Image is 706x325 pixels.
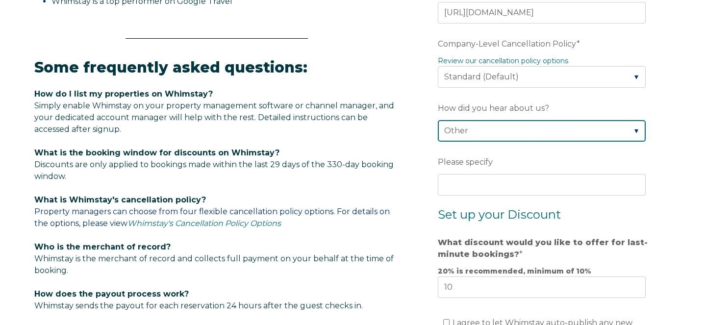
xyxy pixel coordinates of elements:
[34,194,399,229] p: Property managers can choose from four flexible cancellation policy options. For details on the o...
[438,207,561,222] span: Set up your Discount
[34,101,394,134] span: Simply enable Whimstay on your property management software or channel manager, and your dedicate...
[34,148,279,157] span: What is the booking window for discounts on Whimstay?
[438,154,493,170] span: Please specify
[438,100,549,116] span: How did you hear about us?
[34,160,394,181] span: Discounts are only applied to bookings made within the last 29 days of the 330-day booking window.
[438,36,577,51] span: Company-Level Cancellation Policy
[34,58,307,76] span: Some frequently asked questions:
[34,89,213,99] span: How do I list my properties on Whimstay?
[438,238,648,259] strong: What discount would you like to offer for last-minute bookings?
[34,254,394,275] span: Whimstay is the merchant of record and collects full payment on your behalf at the time of booking.
[34,195,206,204] span: What is Whimstay's cancellation policy?
[34,289,189,299] span: How does the payout process work?
[127,219,281,228] a: Whimstay's Cancellation Policy Options
[438,56,568,65] a: Review our cancellation policy options
[438,267,591,275] strong: 20% is recommended, minimum of 10%
[34,242,171,251] span: Who is the merchant of record?
[34,301,363,310] span: Whimstay sends the payout for each reservation 24 hours after the guest checks in.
